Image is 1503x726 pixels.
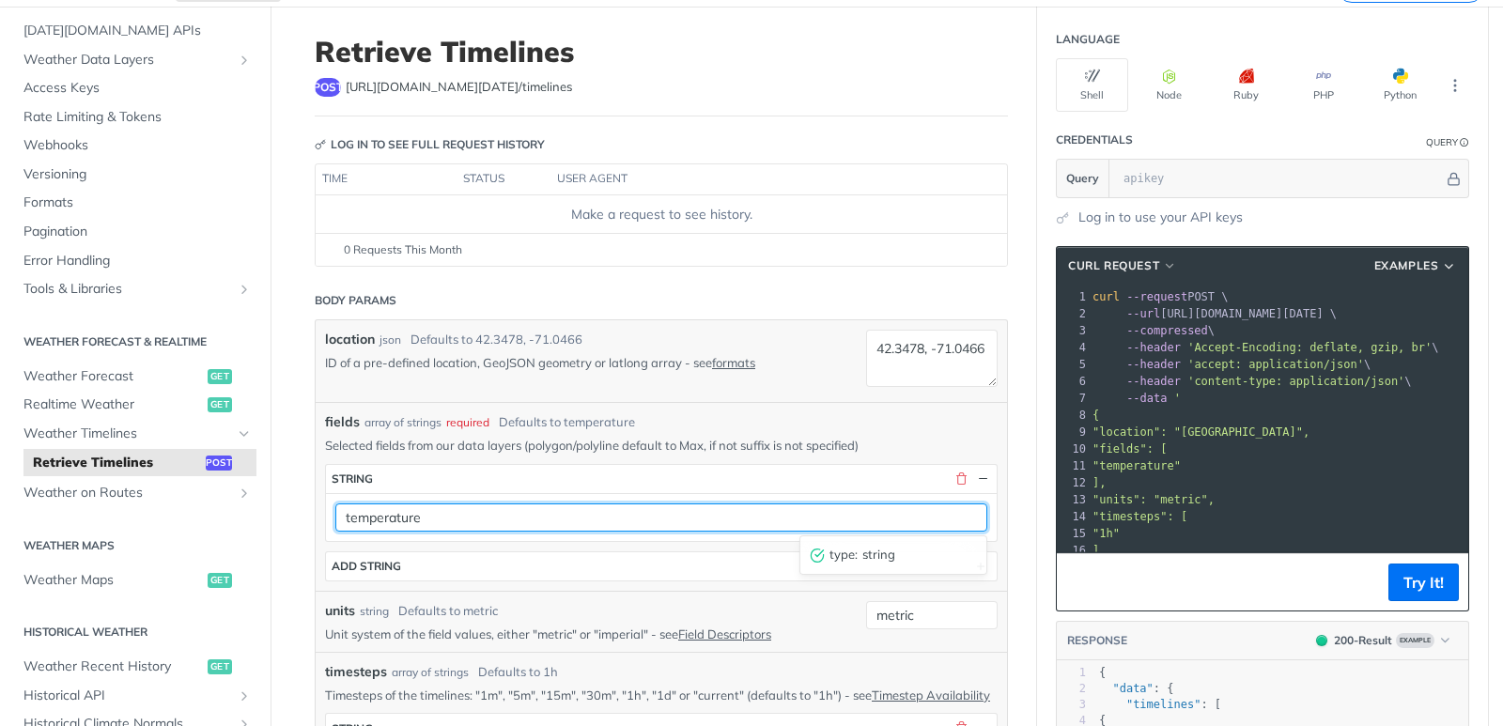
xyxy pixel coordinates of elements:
div: ADD string [332,559,401,573]
div: 12 [1057,474,1089,491]
span: [URL][DOMAIN_NAME][DATE] \ [1092,307,1337,320]
span: Access Keys [23,79,252,98]
span: Weather Recent History [23,657,203,676]
span: 0 Requests This Month [344,241,462,258]
button: cURL Request [1061,256,1184,275]
span: get [208,397,232,412]
div: 11 [1057,457,1089,474]
span: "fields": [ [1092,442,1167,456]
a: Log in to use your API keys [1078,208,1243,227]
span: fields [325,412,360,432]
p: Timesteps of the timelines: "1m", "5m", "15m", "30m", "1h", "1d" or "current" (defaults to "1h") ... [325,687,998,703]
span: "units": "metric", [1092,493,1215,506]
span: timesteps [325,662,387,682]
button: RESPONSE [1066,631,1128,650]
button: ADD string [326,552,997,580]
a: Rate Limiting & Tokens [14,103,256,131]
a: Weather on RoutesShow subpages for Weather on Routes [14,479,256,507]
button: Show subpages for Weather on Routes [237,486,252,501]
a: Webhooks [14,131,256,160]
span: 'content-type: application/json' [1187,375,1404,388]
div: string [332,471,373,486]
div: QueryInformation [1426,135,1469,149]
span: cURL Request [1068,257,1159,274]
span: Weather Forecast [23,367,203,386]
div: json [380,332,401,348]
span: ], [1092,476,1106,489]
div: 8 [1057,407,1089,424]
div: 6 [1057,373,1089,390]
div: 2 [1057,681,1086,697]
span: : { [1099,682,1174,695]
span: ' [1174,392,1181,405]
span: get [208,369,232,384]
div: Language [1056,31,1120,48]
span: \ [1092,324,1215,337]
button: Examples [1368,256,1464,275]
span: --url [1126,307,1160,320]
button: Hide [1444,169,1464,188]
div: array of strings [364,414,442,431]
span: get [208,659,232,674]
button: Hide subpages for Weather Timelines [237,426,252,441]
span: Weather Timelines [23,425,232,443]
div: required [446,414,489,431]
div: Defaults to metric [398,602,498,621]
span: { [1092,409,1099,422]
span: "data" [1112,682,1153,695]
span: POST \ [1092,290,1229,303]
p: Unit system of the field values, either "metric" or "imperial" - see [325,626,838,642]
input: apikey [1114,160,1444,197]
span: { [1099,666,1106,679]
span: Error Handling [23,252,252,270]
span: Versioning [23,165,252,184]
span: \ [1092,375,1412,388]
span: \ [1092,358,1371,371]
span: --request [1126,290,1187,303]
button: Copy to clipboard [1066,568,1092,596]
span: Pagination [23,223,252,241]
a: Error Handling [14,247,256,275]
button: Show subpages for Tools & Libraries [237,282,252,297]
span: Rate Limiting & Tokens [23,108,252,127]
button: Show subpages for Historical API [237,688,252,703]
button: Shell [1056,58,1128,112]
i: Information [1460,138,1469,147]
h2: Weather Forecast & realtime [14,333,256,350]
textarea: 42.3478, -71.0466 [866,330,998,387]
div: Log in to see full request history [315,136,545,153]
span: "1h" [1092,527,1120,540]
span: [DATE][DOMAIN_NAME] APIs [23,22,252,40]
button: PHP [1287,58,1359,112]
a: [DATE][DOMAIN_NAME] APIs [14,17,256,45]
a: Access Keys [14,74,256,102]
span: Query [1066,170,1099,187]
span: 200 [1316,635,1327,646]
span: Tools & Libraries [23,280,232,299]
button: Python [1364,58,1436,112]
span: ], [1092,544,1106,557]
th: status [457,164,550,194]
span: post [206,456,232,471]
a: Retrieve Timelinespost [23,449,256,477]
div: Defaults to temperature [499,413,635,432]
span: https://api.tomorrow.io/v4/timelines [346,78,572,97]
div: 4 [1057,339,1089,356]
button: Delete [953,471,969,487]
span: get [208,573,232,588]
a: Weather TimelinesHide subpages for Weather Timelines [14,420,256,448]
a: Weather Data LayersShow subpages for Weather Data Layers [14,46,256,74]
div: Defaults to 42.3478, -71.0466 [411,331,582,349]
button: Try It! [1388,564,1459,601]
div: 14 [1057,508,1089,525]
button: Node [1133,58,1205,112]
div: Make a request to see history. [323,205,999,224]
a: Historical APIShow subpages for Historical API [14,682,256,710]
div: 13 [1057,491,1089,508]
div: array of strings [392,664,469,681]
span: "timelines" [1126,698,1201,711]
div: 10 [1057,440,1089,457]
button: 200200-ResultExample [1307,631,1459,650]
h2: Weather Maps [14,537,256,554]
button: Hide [974,471,991,487]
